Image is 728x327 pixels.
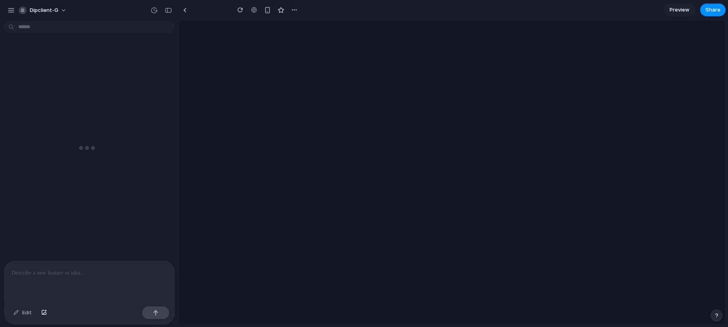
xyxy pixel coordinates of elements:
span: Share [705,6,720,14]
button: dipclient-g [15,4,71,17]
span: Preview [670,6,689,14]
a: Preview [664,4,695,16]
span: dipclient-g [30,6,58,14]
button: Share [700,4,726,16]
